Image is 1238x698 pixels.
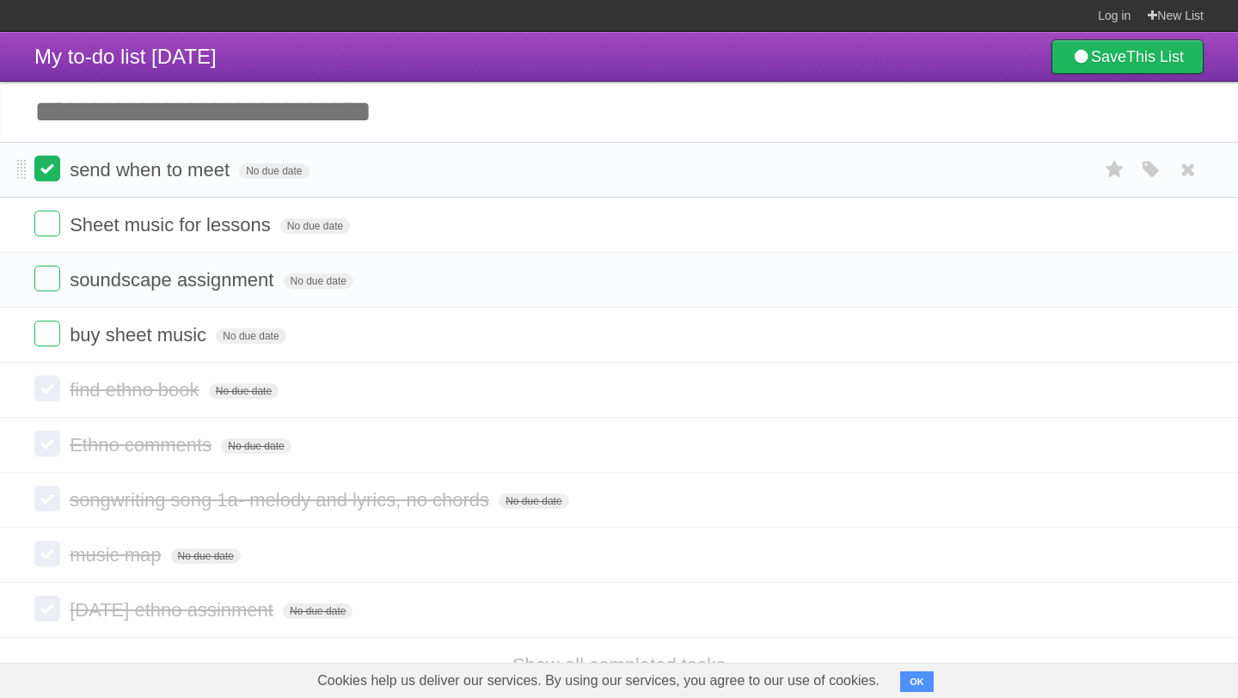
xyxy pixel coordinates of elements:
span: Sheet music for lessons [70,214,275,236]
span: [DATE] ethno assinment [70,599,278,621]
span: find ethno book [70,379,203,401]
label: Done [34,266,60,291]
span: buy sheet music [70,324,211,346]
label: Done [34,321,60,346]
label: Done [34,596,60,621]
label: Done [34,376,60,401]
span: send when to meet [70,159,234,181]
span: No due date [284,273,353,289]
span: No due date [209,383,279,399]
b: This List [1126,48,1184,65]
label: Done [34,211,60,236]
button: OK [900,671,934,692]
span: music map [70,544,165,566]
span: No due date [280,218,350,234]
span: No due date [171,548,241,564]
a: Show all completed tasks [512,654,726,676]
span: songwriting song 1a- melody and lyrics, no chords [70,489,493,511]
label: Star task [1099,156,1131,184]
span: No due date [499,493,568,509]
span: My to-do list [DATE] [34,45,217,68]
label: Done [34,431,60,456]
span: No due date [221,438,291,454]
span: Cookies help us deliver our services. By using our services, you agree to our use of cookies. [300,664,897,698]
label: Done [34,156,60,181]
span: No due date [283,603,352,619]
span: soundscape assignment [70,269,278,291]
span: No due date [216,328,285,344]
label: Done [34,541,60,566]
a: SaveThis List [1051,40,1204,74]
label: Done [34,486,60,511]
span: No due date [239,163,309,179]
span: Ethno comments [70,434,216,456]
